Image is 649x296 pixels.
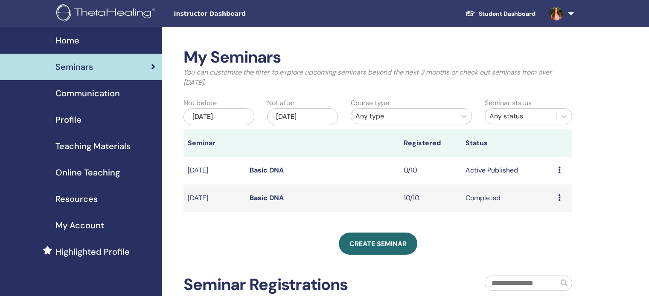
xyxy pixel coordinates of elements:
[267,108,338,125] div: [DATE]
[461,129,554,157] th: Status
[56,4,158,23] img: logo.png
[183,48,572,67] h2: My Seminars
[399,157,461,184] td: 0/10
[183,184,245,212] td: [DATE]
[55,60,93,73] span: Seminars
[485,98,532,108] label: Seminar status
[183,108,254,125] div: [DATE]
[55,34,79,47] span: Home
[55,140,131,152] span: Teaching Materials
[399,129,461,157] th: Registered
[465,10,475,17] img: graduation-cap-white.svg
[183,67,572,88] p: You can customize the filter to explore upcoming seminars beyond the next 3 months or check out s...
[55,219,104,232] span: My Account
[351,98,389,108] label: Course type
[339,233,417,255] a: Create seminar
[461,184,554,212] td: Completed
[55,87,120,100] span: Communication
[183,129,245,157] th: Seminar
[55,193,98,205] span: Resources
[250,193,284,202] a: Basic DNA
[349,239,407,248] span: Create seminar
[461,157,554,184] td: Active Published
[399,184,461,212] td: 10/10
[250,166,284,175] a: Basic DNA
[549,7,563,20] img: default.jpg
[183,98,217,108] label: Not before
[174,9,302,18] span: Instructor Dashboard
[55,245,130,258] span: Highlighted Profile
[355,111,451,121] div: Any type
[183,157,245,184] td: [DATE]
[55,166,120,179] span: Online Teaching
[267,98,295,108] label: Not after
[458,6,542,22] a: Student Dashboard
[183,275,348,295] h2: Seminar Registrations
[55,113,81,126] span: Profile
[489,111,552,121] div: Any status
